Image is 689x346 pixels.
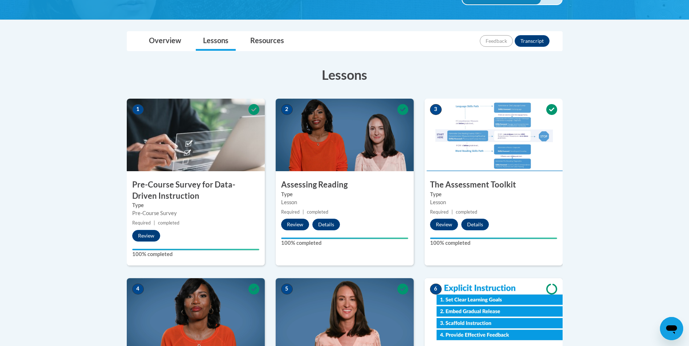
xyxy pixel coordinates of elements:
[430,219,458,230] button: Review
[430,104,442,115] span: 3
[456,209,477,215] span: completed
[281,190,408,198] label: Type
[243,32,291,51] a: Resources
[132,220,151,226] span: Required
[281,239,408,247] label: 100% completed
[281,209,300,215] span: Required
[276,179,414,190] h3: Assessing Reading
[132,104,144,115] span: 1
[281,104,293,115] span: 2
[281,238,408,239] div: Your progress
[461,219,489,230] button: Details
[132,209,259,217] div: Pre-Course Survey
[430,190,557,198] label: Type
[430,209,449,215] span: Required
[451,209,453,215] span: |
[307,209,328,215] span: completed
[515,35,550,47] button: Transcript
[276,99,414,171] img: Course Image
[132,249,259,250] div: Your progress
[430,238,557,239] div: Your progress
[281,198,408,206] div: Lesson
[480,35,513,47] button: Feedback
[281,219,309,230] button: Review
[430,284,442,294] span: 6
[132,250,259,258] label: 100% completed
[127,66,563,84] h3: Lessons
[132,201,259,209] label: Type
[154,220,155,226] span: |
[132,284,144,294] span: 4
[312,219,340,230] button: Details
[281,284,293,294] span: 5
[430,198,557,206] div: Lesson
[303,209,304,215] span: |
[127,99,265,171] img: Course Image
[430,239,557,247] label: 100% completed
[158,220,179,226] span: completed
[132,230,160,242] button: Review
[660,317,683,340] iframe: Button to launch messaging window
[425,179,563,190] h3: The Assessment Toolkit
[127,179,265,202] h3: Pre-Course Survey for Data-Driven Instruction
[425,99,563,171] img: Course Image
[142,32,189,51] a: Overview
[196,32,236,51] a: Lessons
